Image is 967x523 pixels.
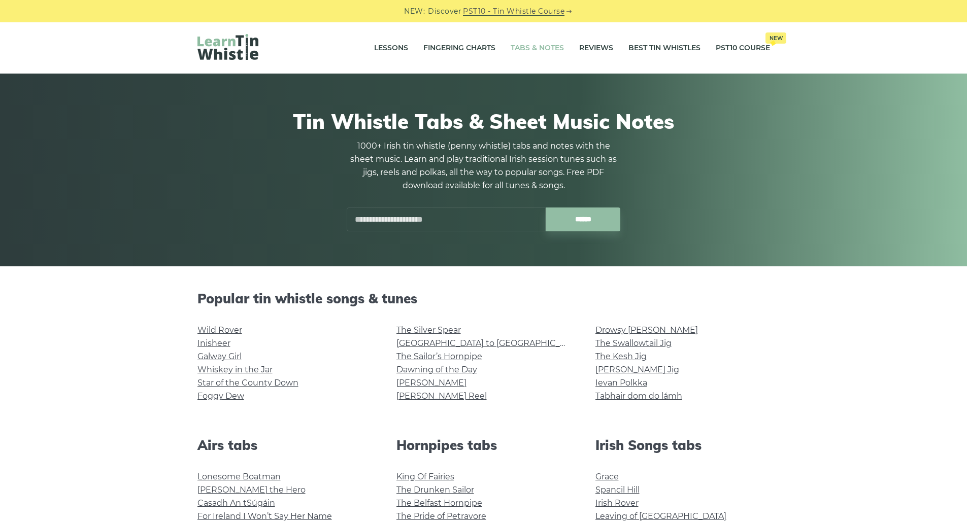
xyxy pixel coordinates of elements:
[396,391,487,401] a: [PERSON_NAME] Reel
[396,338,584,348] a: [GEOGRAPHIC_DATA] to [GEOGRAPHIC_DATA]
[197,34,258,60] img: LearnTinWhistle.com
[197,109,770,133] h1: Tin Whistle Tabs & Sheet Music Notes
[197,498,275,508] a: Casadh An tSúgáin
[595,498,639,508] a: Irish Rover
[579,36,613,61] a: Reviews
[595,437,770,453] h2: Irish Songs tabs
[396,378,466,388] a: [PERSON_NAME]
[595,391,682,401] a: Tabhair dom do lámh
[396,498,482,508] a: The Belfast Hornpipe
[374,36,408,61] a: Lessons
[511,36,564,61] a: Tabs & Notes
[197,291,770,306] h2: Popular tin whistle songs & tunes
[595,511,726,521] a: Leaving of [GEOGRAPHIC_DATA]
[347,140,621,192] p: 1000+ Irish tin whistle (penny whistle) tabs and notes with the sheet music. Learn and play tradi...
[197,472,281,481] a: Lonesome Boatman
[423,36,495,61] a: Fingering Charts
[396,511,486,521] a: The Pride of Petravore
[595,365,679,374] a: [PERSON_NAME] Jig
[197,391,244,401] a: Foggy Dew
[595,338,672,348] a: The Swallowtail Jig
[396,485,474,495] a: The Drunken Sailor
[595,352,647,361] a: The Kesh Jig
[396,472,454,481] a: King Of Fairies
[396,325,461,335] a: The Silver Spear
[197,338,230,348] a: Inisheer
[197,365,273,374] a: Whiskey in the Jar
[396,437,571,453] h2: Hornpipes tabs
[595,485,640,495] a: Spancil Hill
[197,325,242,335] a: Wild Rover
[765,32,786,44] span: New
[197,437,372,453] h2: Airs tabs
[197,485,306,495] a: [PERSON_NAME] the Hero
[197,352,242,361] a: Galway Girl
[628,36,701,61] a: Best Tin Whistles
[396,365,477,374] a: Dawning of the Day
[595,472,619,481] a: Grace
[396,352,482,361] a: The Sailor’s Hornpipe
[716,36,770,61] a: PST10 CourseNew
[197,378,298,388] a: Star of the County Down
[197,511,332,521] a: For Ireland I Won’t Say Her Name
[595,325,698,335] a: Drowsy [PERSON_NAME]
[595,378,647,388] a: Ievan Polkka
